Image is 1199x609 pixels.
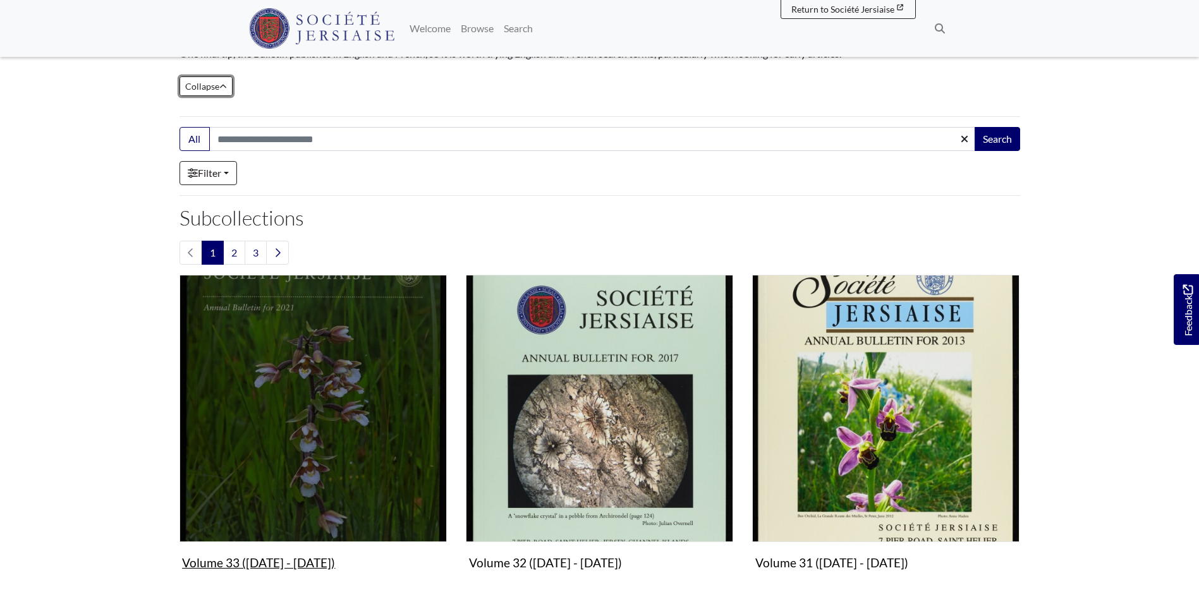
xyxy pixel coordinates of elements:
[180,275,447,576] a: Volume 33 (2021 - 2024) Volume 33 ([DATE] - [DATE])
[180,76,233,96] button: Show less of the content
[752,275,1019,542] img: Volume 31 (2013 - 2016)
[180,241,1020,265] nav: pagination
[456,16,499,41] a: Browse
[209,127,976,151] input: Search this collection...
[466,275,733,542] img: Volume 32 (2017 - 2020)
[975,127,1020,151] button: Search
[245,241,267,265] a: Goto page 3
[223,241,245,265] a: Goto page 2
[180,275,447,542] img: Volume 33 (2021 - 2024)
[743,275,1029,594] div: Subcollection
[180,241,202,265] li: Previous page
[185,81,227,92] span: Less
[791,4,894,15] span: Return to Société Jersiaise
[180,206,1020,230] h2: Subcollections
[466,275,733,576] a: Volume 32 (2017 - 2020) Volume 32 ([DATE] - [DATE])
[1174,274,1199,345] a: Would you like to provide feedback?
[180,127,210,151] button: All
[456,275,743,594] div: Subcollection
[1180,284,1195,335] span: Feedback
[499,16,538,41] a: Search
[266,241,289,265] a: Next page
[249,5,395,52] a: Société Jersiaise logo
[249,8,395,49] img: Société Jersiaise
[202,241,224,265] span: Goto page 1
[170,275,456,594] div: Subcollection
[752,275,1019,576] a: Volume 31 (2013 - 2016) Volume 31 ([DATE] - [DATE])
[405,16,456,41] a: Welcome
[180,161,237,185] a: Filter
